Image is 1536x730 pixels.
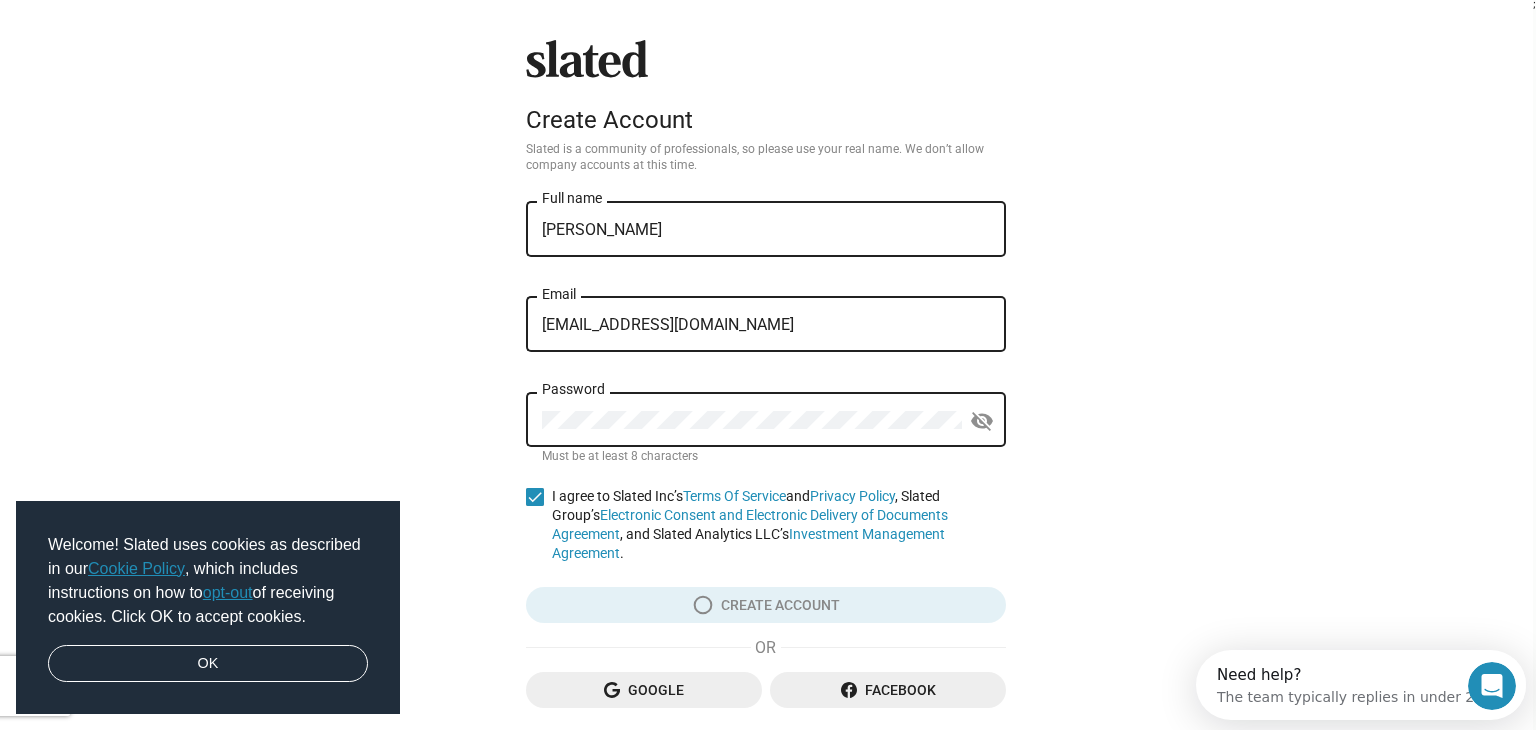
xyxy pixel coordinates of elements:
span: Create account [542,587,990,623]
sl-branding: Create Account [526,40,1006,142]
div: Open Intercom Messenger [8,8,346,63]
mat-icon: visibility_off [970,406,994,437]
button: Show password [962,401,1002,441]
a: Cookie Policy [88,560,185,577]
a: Privacy Policy [810,488,895,504]
span: I agree to Slated Inc’s and , Slated Group’s , and Slated Analytics LLC’s . [552,487,1006,563]
iframe: Intercom live chat [1468,662,1516,710]
button: Create account [526,587,1006,623]
p: Slated is a community of professionals, so please use your real name. We don’t allow company acco... [526,142,1006,174]
div: The team typically replies in under 2h [21,33,287,54]
button: Google [526,672,762,708]
a: opt-out [203,584,253,601]
a: dismiss cookie message [48,645,368,683]
div: Need help? [21,17,287,33]
span: Welcome! Slated uses cookies as described in our , which includes instructions on how to of recei... [48,533,368,629]
iframe: Intercom live chat discovery launcher [1196,650,1526,720]
button: Facebook [770,672,1006,708]
a: Terms Of Service [683,488,786,504]
div: Create Account [526,106,1006,134]
a: Electronic Consent and Electronic Delivery of Documents Agreement [552,507,948,542]
span: Google [542,672,746,708]
mat-hint: Must be at least 8 characters [542,449,698,465]
div: cookieconsent [16,501,400,715]
span: Facebook [786,672,990,708]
